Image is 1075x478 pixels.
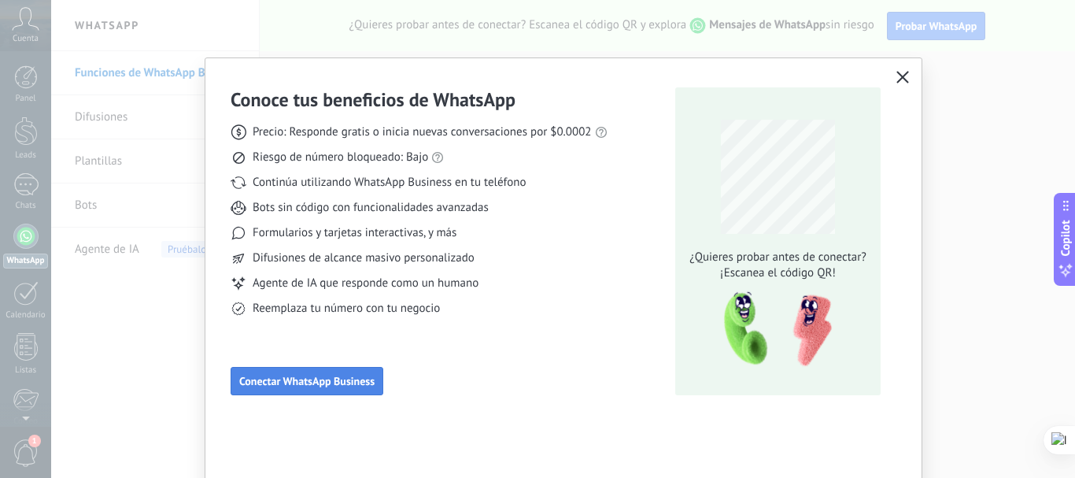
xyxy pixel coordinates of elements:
img: qr-pic-1x.png [711,287,835,372]
span: Bots sin código con funcionalidades avanzadas [253,200,489,216]
span: Precio: Responde gratis o inicia nuevas conversaciones por $0.0002 [253,124,592,140]
span: Conectar WhatsApp Business [239,376,375,387]
span: ¿Quieres probar antes de conectar? [685,250,871,265]
span: Difusiones de alcance masivo personalizado [253,250,475,266]
span: Agente de IA que responde como un humano [253,276,478,291]
span: Reemplaza tu número con tu negocio [253,301,440,317]
span: Formularios y tarjetas interactivas, y más [253,225,456,241]
h3: Conoce tus beneficios de WhatsApp [231,87,515,112]
span: ¡Escanea el código QR! [685,265,871,281]
span: Continúa utilizando WhatsApp Business en tu teléfono [253,175,526,191]
button: Conectar WhatsApp Business [231,367,383,395]
span: Riesgo de número bloqueado: Bajo [253,150,428,165]
span: Copilot [1058,220,1073,256]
